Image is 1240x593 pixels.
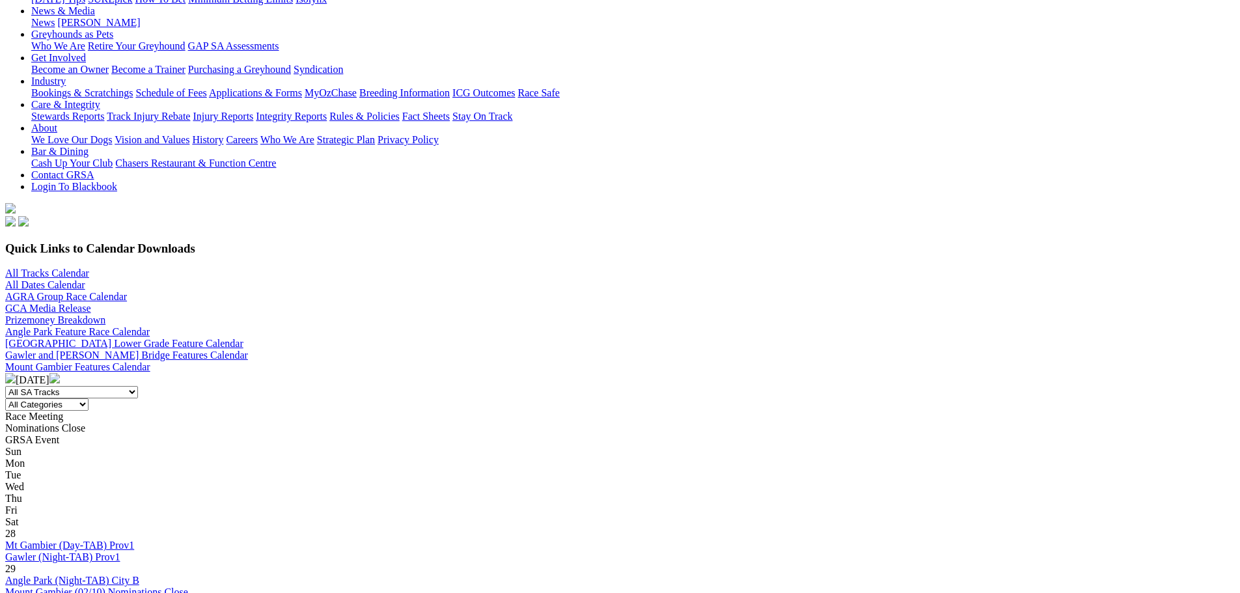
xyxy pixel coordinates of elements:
[256,111,327,122] a: Integrity Reports
[31,158,113,169] a: Cash Up Your Club
[260,134,314,145] a: Who We Are
[5,504,1235,516] div: Fri
[5,422,1235,434] div: Nominations Close
[5,528,16,539] span: 28
[5,540,134,551] a: Mt Gambier (Day-TAB) Prov1
[317,134,375,145] a: Strategic Plan
[5,303,91,314] a: GCA Media Release
[115,134,189,145] a: Vision and Values
[57,17,140,28] a: [PERSON_NAME]
[31,76,66,87] a: Industry
[5,361,150,372] a: Mount Gambier Features Calendar
[5,279,85,290] a: All Dates Calendar
[31,29,113,40] a: Greyhounds as Pets
[31,87,133,98] a: Bookings & Scratchings
[5,575,139,586] a: Angle Park (Night-TAB) City B
[31,40,1235,52] div: Greyhounds as Pets
[111,64,186,75] a: Become a Trainer
[5,493,1235,504] div: Thu
[5,516,1235,528] div: Sat
[294,64,343,75] a: Syndication
[31,5,95,16] a: News & Media
[49,373,60,383] img: chevron-right-pager-white.svg
[5,411,1235,422] div: Race Meeting
[31,64,1235,76] div: Get Involved
[329,111,400,122] a: Rules & Policies
[226,134,258,145] a: Careers
[5,551,120,562] a: Gawler (Night-TAB) Prov1
[88,40,186,51] a: Retire Your Greyhound
[5,326,150,337] a: Angle Park Feature Race Calendar
[452,111,512,122] a: Stay On Track
[31,52,86,63] a: Get Involved
[31,111,104,122] a: Stewards Reports
[31,17,1235,29] div: News & Media
[5,373,16,383] img: chevron-left-pager-white.svg
[517,87,559,98] a: Race Safe
[31,64,109,75] a: Become an Owner
[5,216,16,227] img: facebook.svg
[5,446,1235,458] div: Sun
[115,158,276,169] a: Chasers Restaurant & Function Centre
[359,87,450,98] a: Breeding Information
[31,111,1235,122] div: Care & Integrity
[31,134,1235,146] div: About
[5,268,89,279] a: All Tracks Calendar
[31,146,89,157] a: Bar & Dining
[5,563,16,574] span: 29
[402,111,450,122] a: Fact Sheets
[31,122,57,133] a: About
[135,87,206,98] a: Schedule of Fees
[5,241,1235,256] h3: Quick Links to Calendar Downloads
[31,134,112,145] a: We Love Our Dogs
[31,87,1235,99] div: Industry
[5,203,16,214] img: logo-grsa-white.png
[31,158,1235,169] div: Bar & Dining
[188,40,279,51] a: GAP SA Assessments
[5,314,105,325] a: Prizemoney Breakdown
[31,181,117,192] a: Login To Blackbook
[305,87,357,98] a: MyOzChase
[5,350,248,361] a: Gawler and [PERSON_NAME] Bridge Features Calendar
[31,40,85,51] a: Who We Are
[5,469,1235,481] div: Tue
[378,134,439,145] a: Privacy Policy
[5,373,1235,386] div: [DATE]
[452,87,515,98] a: ICG Outcomes
[192,134,223,145] a: History
[5,338,243,349] a: [GEOGRAPHIC_DATA] Lower Grade Feature Calendar
[5,458,1235,469] div: Mon
[31,169,94,180] a: Contact GRSA
[5,481,1235,493] div: Wed
[5,434,1235,446] div: GRSA Event
[193,111,253,122] a: Injury Reports
[31,99,100,110] a: Care & Integrity
[107,111,190,122] a: Track Injury Rebate
[188,64,291,75] a: Purchasing a Greyhound
[31,17,55,28] a: News
[209,87,302,98] a: Applications & Forms
[5,291,127,302] a: AGRA Group Race Calendar
[18,216,29,227] img: twitter.svg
